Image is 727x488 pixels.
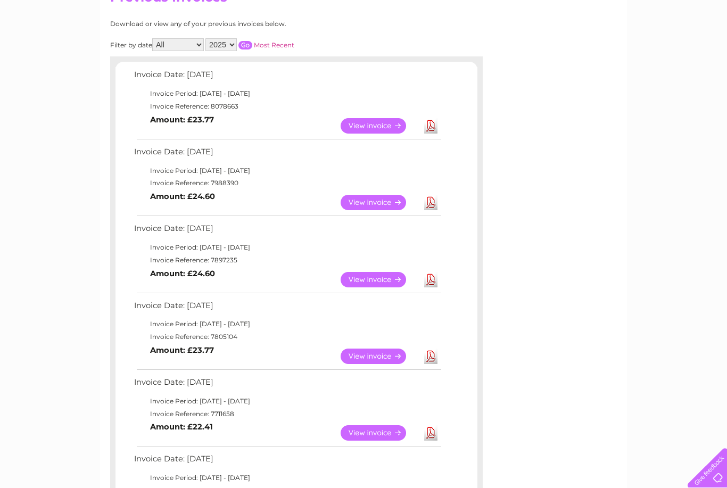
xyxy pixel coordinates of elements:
b: Amount: £22.41 [150,422,213,432]
td: Invoice Date: [DATE] [131,375,443,395]
a: View [341,272,419,287]
div: Download or view any of your previous invoices below. [110,20,390,28]
b: Amount: £23.77 [150,345,214,355]
b: Amount: £24.60 [150,192,215,201]
a: Download [424,349,437,364]
td: Invoice Period: [DATE] - [DATE] [131,241,443,254]
td: Invoice Date: [DATE] [131,452,443,472]
td: Invoice Date: [DATE] [131,299,443,318]
td: Invoice Period: [DATE] - [DATE] [131,472,443,484]
img: logo.png [26,28,80,60]
a: View [341,195,419,210]
a: 0333 014 3131 [526,5,600,19]
td: Invoice Period: [DATE] - [DATE] [131,318,443,330]
b: Amount: £23.77 [150,115,214,125]
a: Download [424,118,437,134]
a: Most Recent [254,41,294,49]
td: Invoice Reference: 8078663 [131,100,443,113]
td: Invoice Reference: 7988390 [131,177,443,189]
div: Filter by date [110,38,390,51]
a: Download [424,195,437,210]
a: Energy [566,45,590,53]
a: Contact [656,45,682,53]
a: Log out [692,45,717,53]
td: Invoice Period: [DATE] - [DATE] [131,395,443,408]
a: View [341,349,419,364]
td: Invoice Date: [DATE] [131,221,443,241]
a: Download [424,425,437,441]
a: Water [540,45,560,53]
a: Download [424,272,437,287]
td: Invoice Period: [DATE] - [DATE] [131,164,443,177]
a: View [341,118,419,134]
td: Invoice Date: [DATE] [131,145,443,164]
a: View [341,425,419,441]
div: Clear Business is a trading name of Verastar Limited (registered in [GEOGRAPHIC_DATA] No. 3667643... [113,6,616,52]
td: Invoice Reference: 7711658 [131,408,443,420]
td: Invoice Reference: 7805104 [131,330,443,343]
a: Blog [634,45,650,53]
td: Invoice Reference: 7897235 [131,254,443,267]
td: Invoice Period: [DATE] - [DATE] [131,87,443,100]
a: Telecoms [596,45,628,53]
b: Amount: £24.60 [150,269,215,278]
td: Invoice Date: [DATE] [131,68,443,87]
